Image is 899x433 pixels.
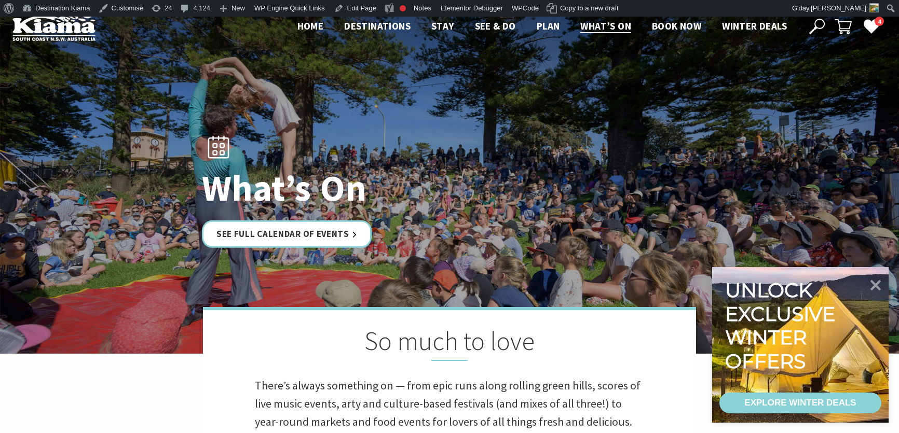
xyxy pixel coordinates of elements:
a: See Full Calendar of Events [202,220,372,248]
span: What’s On [580,20,631,32]
span: Winter Deals [722,20,787,32]
span: [PERSON_NAME] [811,4,866,12]
span: Destinations [344,20,411,32]
span: See & Do [475,20,516,32]
span: Stay [431,20,454,32]
div: Unlock exclusive winter offers [725,278,840,373]
h2: So much to love [255,326,644,361]
span: Book now [652,20,701,32]
img: Kiama Logo [12,12,96,41]
span: Home [297,20,324,32]
span: 4 [875,17,884,26]
a: EXPLORE WINTER DEALS [719,393,881,413]
h1: What’s On [202,168,495,208]
a: 4 [863,18,879,34]
div: Focus keyphrase not set [400,5,406,11]
span: Plan [537,20,560,32]
div: EXPLORE WINTER DEALS [744,393,856,413]
nav: Main Menu [287,18,797,35]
